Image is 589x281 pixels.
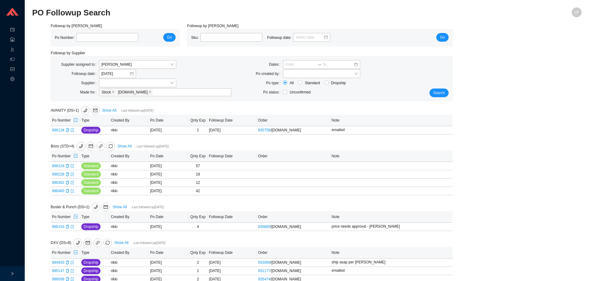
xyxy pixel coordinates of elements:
[70,172,74,176] a: export
[109,258,149,267] td: rikki
[80,247,109,258] th: Type
[188,170,207,179] td: 19
[80,88,99,97] label: Made for:
[269,60,283,69] label: Dates:
[51,144,116,148] span: Brizo (STD=4)
[100,89,116,95] span: Stock
[72,69,99,78] label: Followup date:
[73,116,78,125] button: export
[257,151,331,162] th: Order
[112,90,115,94] span: close
[188,151,207,162] th: Qnty Exp
[429,89,449,97] button: Search
[149,223,188,231] td: [DATE]
[92,205,100,209] span: phone
[134,241,166,245] span: Last followed up [DATE]
[208,115,257,126] th: Followup Date
[81,79,99,87] label: Supplier:
[167,34,172,40] span: Go
[66,181,69,184] span: copy
[61,60,99,69] label: Supplier assigned to
[66,259,69,266] div: Copy
[208,247,257,258] th: Followup Date
[149,211,188,223] th: Po Date
[102,89,111,95] span: Stock
[66,171,69,177] div: Copy
[331,247,453,258] th: Note
[329,80,348,86] span: Dropship
[109,115,149,126] th: Created By
[51,205,111,209] span: Buster & Punch (DS=1)
[302,80,322,86] span: Standard
[10,65,15,75] span: fund
[149,115,188,126] th: Po Date
[66,269,69,273] span: copy
[436,33,449,42] button: Go
[109,187,149,195] td: rikki
[73,213,78,221] button: export
[92,203,100,211] button: phone
[70,260,74,265] a: export
[66,164,69,168] span: copy
[70,225,74,229] a: export
[188,126,207,134] td: 1
[109,170,149,179] td: rikki
[102,205,110,209] span: mail
[83,224,98,230] span: Dropship
[66,277,69,281] span: copy
[101,60,174,68] span: Layla Pincus
[132,205,164,209] span: Last followed up [DATE]
[137,145,169,148] span: Last followed up [DATE]
[187,24,238,28] span: Followup by [PERSON_NAME]
[440,34,445,40] span: Go
[117,144,132,148] a: Show All
[83,180,99,186] span: Standard
[52,172,64,176] a: 986228
[74,250,78,255] span: export
[73,152,78,160] button: export
[149,179,188,187] td: [DATE]
[81,108,89,113] span: phone
[188,115,207,126] th: Qnty Exp
[51,51,85,55] span: Followup by Supplier
[66,128,69,132] span: copy
[81,127,100,134] button: Dropship
[188,258,207,267] td: 2
[80,115,109,126] th: Type
[77,144,85,148] span: phone
[74,118,78,123] span: export
[70,277,74,281] span: export
[256,69,283,78] label: Po created by:
[332,224,400,229] span: price needs approval - [PERSON_NAME]
[287,80,296,86] span: All
[257,223,331,231] td: / [DOMAIN_NAME]
[149,258,188,267] td: [DATE]
[81,259,100,266] button: Dropship
[106,142,115,151] button: sync
[331,151,453,162] th: Note
[191,33,335,42] div: Sku: Followup date:
[66,172,69,176] span: copy
[113,205,127,209] a: Show All
[70,172,74,176] span: export
[149,247,188,258] th: Po Date
[109,247,149,258] th: Created By
[257,247,331,258] th: Order
[209,127,256,133] div: [DATE]
[66,188,69,194] div: Copy
[103,238,112,247] button: sync
[96,241,100,246] span: link
[290,90,311,94] span: Unconfirmed
[148,90,152,94] span: close
[83,171,99,177] span: Standard
[188,247,207,258] th: Qnty Exp
[66,163,69,169] div: Copy
[87,142,95,151] button: mail
[101,71,129,77] input: 8/28/2025
[257,211,331,223] th: Order
[121,109,153,112] span: Last followed up [DATE]
[109,162,149,170] td: rikki
[331,115,453,126] th: Note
